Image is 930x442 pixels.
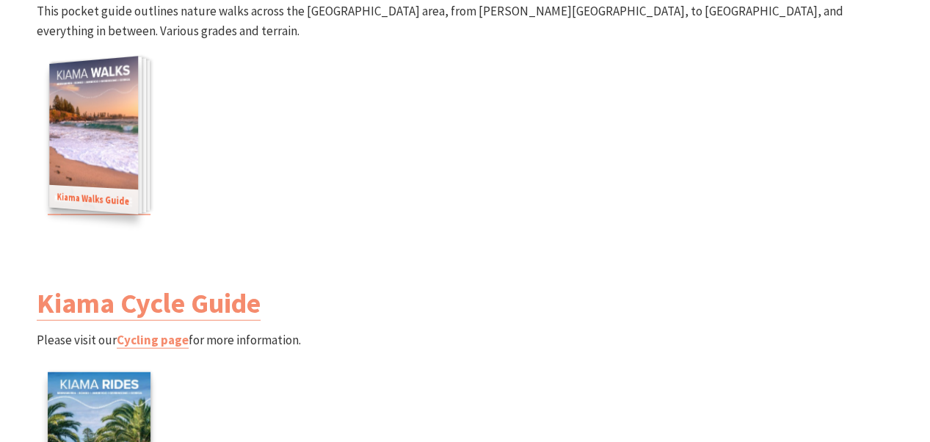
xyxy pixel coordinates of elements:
[117,332,189,349] a: Cycling page
[48,63,150,215] a: Kiama Walks GuideKiama Walks Guide
[49,186,138,215] span: Kiama Walks Guide
[37,286,261,321] a: Kiama Cycle Guide
[49,57,138,214] img: Kiama Walks Guide
[37,1,894,226] p: This pocket guide outlines nature walks across the [GEOGRAPHIC_DATA] area, from [PERSON_NAME][GEO...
